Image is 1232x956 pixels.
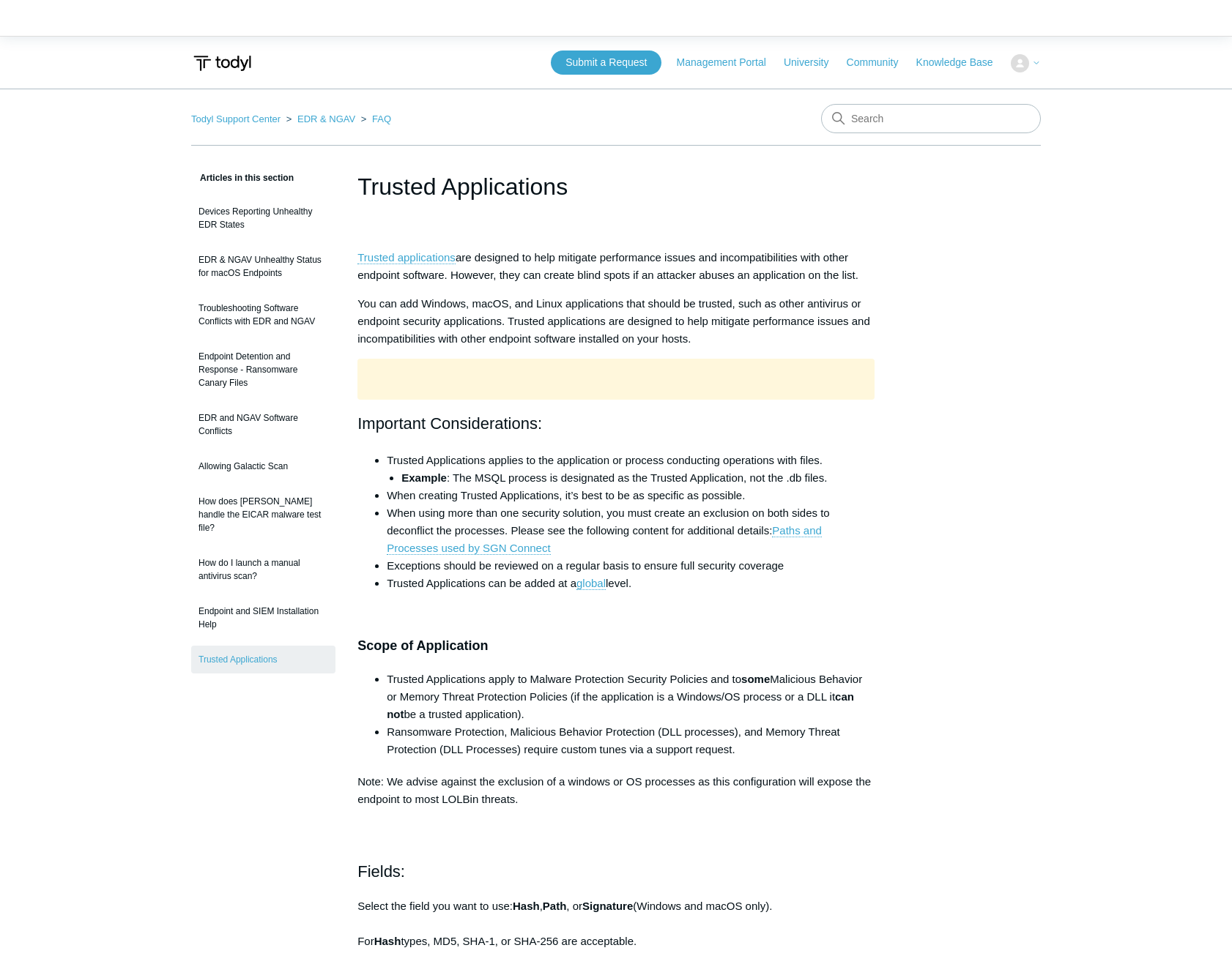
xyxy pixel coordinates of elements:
li: : The MSQL process is designated as the Trusted Application, not the .db files. [401,469,875,487]
strong: Hash [513,900,540,912]
strong: Example [401,471,447,484]
a: Knowledge Base [916,55,1008,70]
input: Search [821,104,1041,133]
li: Todyl Support Center [191,113,283,124]
a: Endpoint Detention and Response - Ransomware Canary Files [191,343,335,397]
a: EDR and NGAV Software Conflicts [191,404,335,445]
strong: some [741,673,770,685]
li: EDR & NGAV [283,113,358,124]
strong: Path [543,900,567,912]
a: How does [PERSON_NAME] handle the EICAR malware test file? [191,488,335,542]
h2: Important Considerations: [357,411,875,436]
span: Articles in this section [191,173,294,183]
a: Trusted applications [357,251,456,264]
li: Trusted Applications can be added at a level. [387,575,875,592]
h1: Trusted Applications [357,169,875,204]
li: Exceptions should be reviewed on a regular basis to ensure full security coverage [387,557,875,575]
a: EDR & NGAV [297,113,355,124]
a: FAQ [372,113,391,124]
li: When using more than one security solution, you must create an exclusion on both sides to deconfl... [387,504,875,557]
strong: Hash [374,935,401,947]
h2: Fields: [357,859,875,884]
p: Select the field you want to use: , , or (Windows and macOS only). For types, MD5, SHA-1, or SHA-... [357,897,875,950]
a: Submit a Request [551,51,661,75]
a: Endpoint and SIEM Installation Help [191,597,335,638]
a: Devices Reporting Unhealthy EDR States [191,198,335,239]
li: Trusted Applications applies to the application or process conducting operations with files. [387,452,875,487]
a: How do I launch a manual antivirus scan? [191,549,335,590]
li: Trusted Applications apply to Malware Protection Security Policies and to Malicious Behavior or M... [387,671,875,723]
img: Todyl Support Center Help Center home page [191,50,253,77]
a: Paths and Processes used by SGN Connect [387,524,822,555]
a: EDR & NGAV Unhealthy Status for macOS Endpoints [191,246,335,287]
p: Note: We advise against the exclusion of a windows or OS processes as this configuration will exp... [357,773,875,808]
li: Ransomware Protection, Malicious Behavior Protection (DLL processes), and Memory Threat Protectio... [387,723,875,758]
p: are designed to help mitigate performance issues and incompatibilities with other endpoint softwa... [357,249,875,284]
strong: Signature [582,900,633,912]
a: Todyl Support Center [191,113,281,124]
li: FAQ [358,113,391,124]
a: Trusted Applications [191,646,335,673]
p: You can add Windows, macOS, and Linux applications that should be trusted, such as other antiviru... [357,295,875,348]
a: Management Portal [677,55,781,70]
a: global [576,577,606,590]
a: Community [847,55,913,70]
li: When creating Trusted Applications, it’s best to be as specific as possible. [387,487,875,504]
a: University [784,55,843,70]
a: Allowing Galactic Scan [191,452,335,480]
a: Troubleshooting Software Conflicts with EDR and NGAV [191,294,335,335]
h3: Scope of Application [357,635,875,657]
